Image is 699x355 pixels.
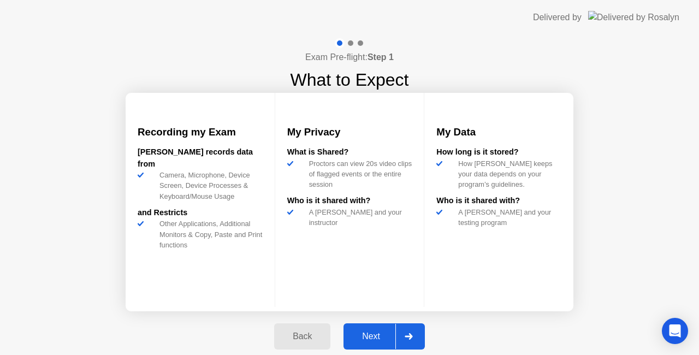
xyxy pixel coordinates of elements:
div: A [PERSON_NAME] and your instructor [305,207,412,228]
div: Who is it shared with? [287,195,412,207]
h3: My Privacy [287,125,412,140]
div: A [PERSON_NAME] and your testing program [454,207,561,228]
div: Other Applications, Additional Monitors & Copy, Paste and Print functions [155,218,263,250]
div: Camera, Microphone, Device Screen, Device Processes & Keyboard/Mouse Usage [155,170,263,202]
div: Back [277,332,327,341]
div: Who is it shared with? [436,195,561,207]
b: Step 1 [368,52,394,62]
div: Open Intercom Messenger [662,318,688,344]
button: Next [343,323,425,350]
div: Next [347,332,395,341]
h4: Exam Pre-flight: [305,51,394,64]
div: Proctors can view 20s video clips of flagged events or the entire session [305,158,412,190]
div: What is Shared? [287,146,412,158]
h3: Recording my Exam [138,125,263,140]
h1: What to Expect [291,67,409,93]
div: and Restricts [138,207,263,219]
div: How [PERSON_NAME] keeps your data depends on your program’s guidelines. [454,158,561,190]
div: [PERSON_NAME] records data from [138,146,263,170]
h3: My Data [436,125,561,140]
button: Back [274,323,330,350]
div: Delivered by [533,11,582,24]
div: How long is it stored? [436,146,561,158]
img: Delivered by Rosalyn [588,11,679,23]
